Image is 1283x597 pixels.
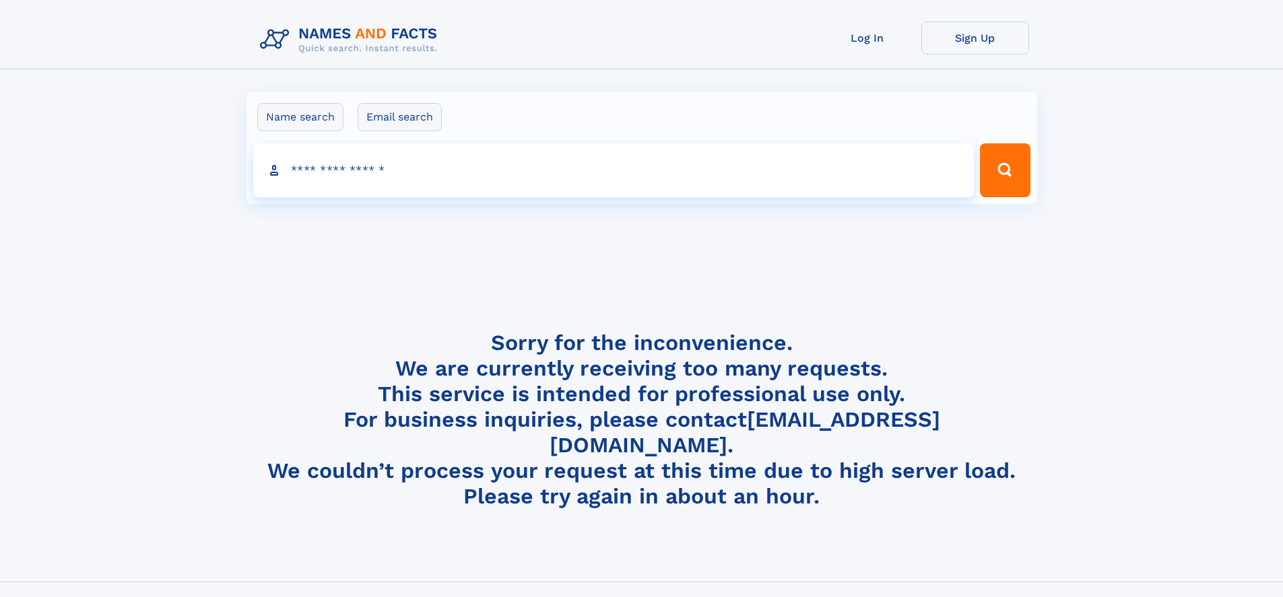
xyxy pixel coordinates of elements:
[255,22,449,58] img: Logo Names and Facts
[550,407,940,458] a: [EMAIL_ADDRESS][DOMAIN_NAME]
[253,143,975,197] input: search input
[814,22,921,55] a: Log In
[257,103,343,131] label: Name search
[980,143,1030,197] button: Search Button
[358,103,442,131] label: Email search
[921,22,1029,55] a: Sign Up
[255,330,1029,510] h4: Sorry for the inconvenience. We are currently receiving too many requests. This service is intend...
